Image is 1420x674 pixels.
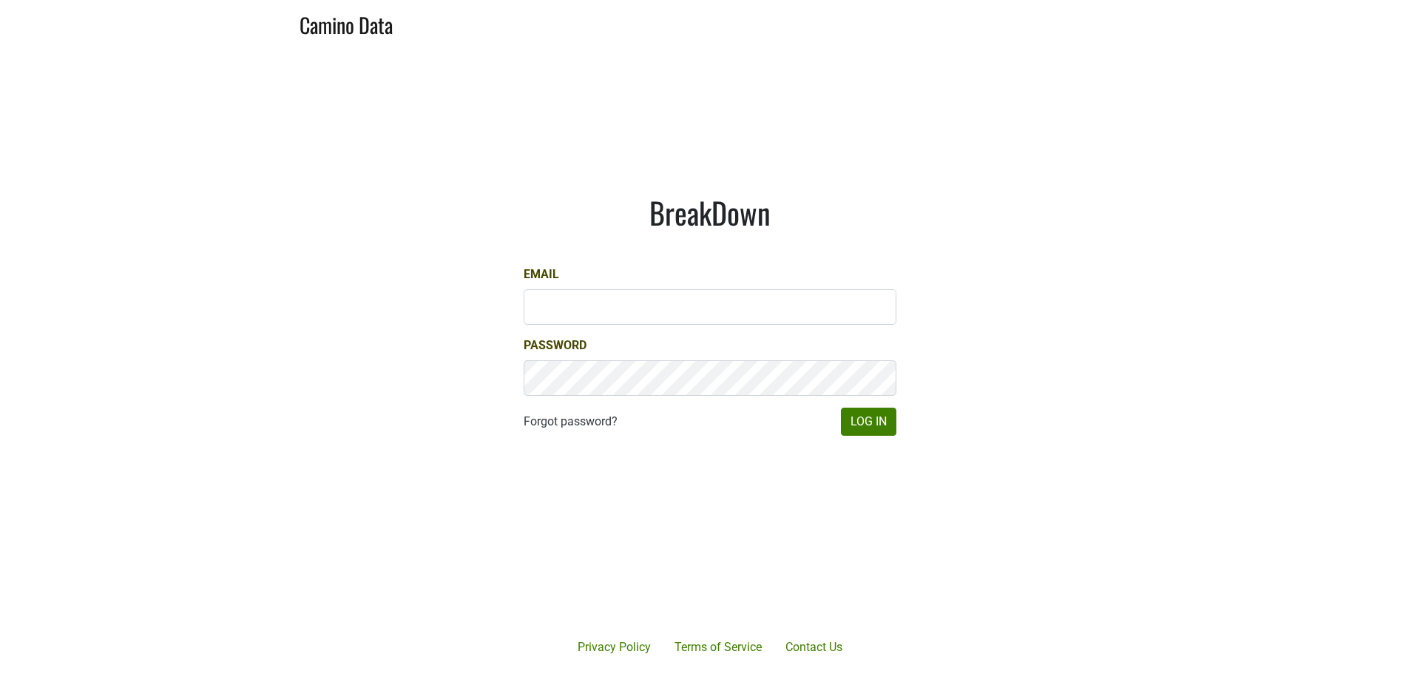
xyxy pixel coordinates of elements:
label: Email [524,266,559,283]
a: Forgot password? [524,413,618,431]
a: Privacy Policy [566,633,663,662]
a: Terms of Service [663,633,774,662]
label: Password [524,337,586,354]
a: Contact Us [774,633,854,662]
button: Log In [841,408,896,436]
a: Camino Data [300,6,393,41]
h1: BreakDown [524,195,896,230]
